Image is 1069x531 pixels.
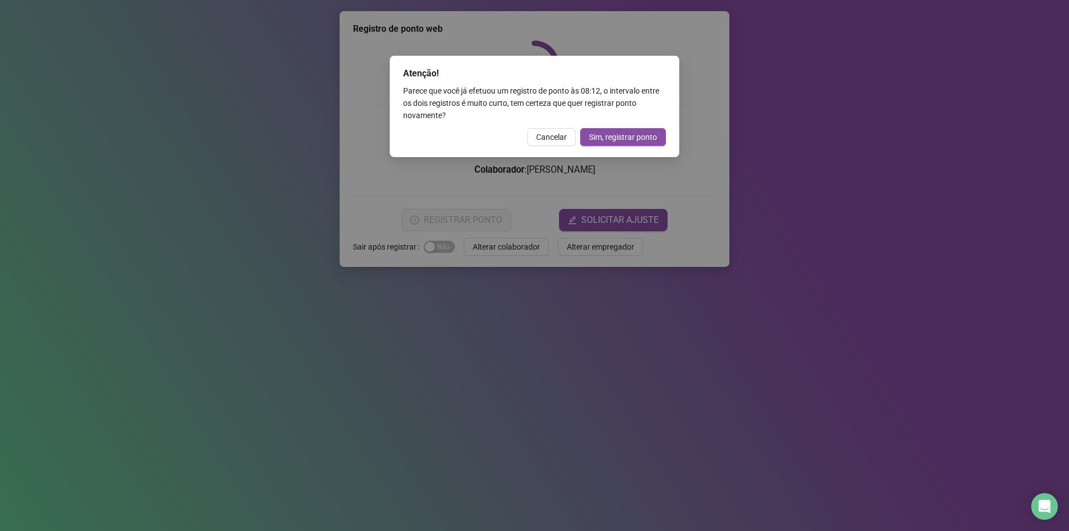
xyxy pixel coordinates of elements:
button: Sim, registrar ponto [580,128,666,146]
div: Open Intercom Messenger [1031,493,1058,520]
div: Parece que você já efetuou um registro de ponto às 08:12 , o intervalo entre os dois registros é ... [403,85,666,121]
span: Cancelar [536,131,567,143]
button: Cancelar [527,128,576,146]
div: Atenção! [403,67,666,80]
span: Sim, registrar ponto [589,131,657,143]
